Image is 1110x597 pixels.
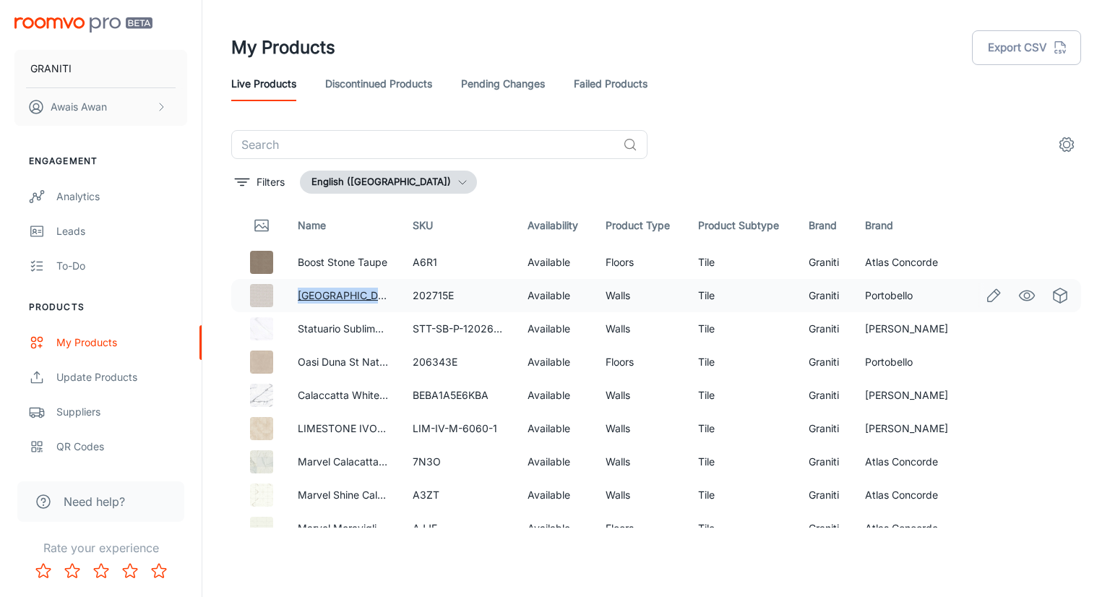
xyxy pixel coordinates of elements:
[401,312,516,345] td: STT-SB-P-120260-1
[594,205,687,246] th: Product Type
[797,279,853,312] td: Graniti
[594,379,687,412] td: Walls
[286,205,401,246] th: Name
[401,379,516,412] td: BEBA1A5E6KBA
[797,246,853,279] td: Graniti
[401,205,516,246] th: SKU
[64,493,125,510] span: Need help?
[687,205,797,246] th: Product Subtype
[853,512,966,545] td: Atlas Concorde
[257,174,285,190] p: Filters
[853,412,966,445] td: [PERSON_NAME]
[298,422,542,434] a: LIMESTONE IVORY COLOURED BODY PORCELAIN
[594,412,687,445] td: Walls
[14,17,152,33] img: Roomvo PRO Beta
[687,345,797,379] td: Tile
[797,445,853,478] td: Graniti
[298,289,401,301] a: [GEOGRAPHIC_DATA]
[401,279,516,312] td: 202715E
[516,205,594,246] th: Availability
[797,379,853,412] td: Graniti
[853,312,966,345] td: [PERSON_NAME]
[12,539,190,557] p: Rate your experience
[516,412,594,445] td: Available
[14,50,187,87] button: GRANITI
[56,189,187,205] div: Analytics
[687,379,797,412] td: Tile
[14,88,187,126] button: Awais Awan
[797,345,853,379] td: Graniti
[298,522,483,534] a: Marvel Meraviglia Calacatta Meraviglia
[594,345,687,379] td: Floors
[516,445,594,478] td: Available
[401,345,516,379] td: 206343E
[401,445,516,478] td: 7N3O
[116,557,145,585] button: Rate 4 star
[56,258,187,274] div: To-do
[594,279,687,312] td: Walls
[516,345,594,379] td: Available
[687,246,797,279] td: Tile
[594,312,687,345] td: Walls
[853,345,966,379] td: Portobello
[516,512,594,545] td: Available
[797,512,853,545] td: Graniti
[687,445,797,478] td: Tile
[461,66,545,101] a: Pending Changes
[594,246,687,279] td: Floors
[1052,130,1081,159] button: settings
[401,478,516,512] td: A3ZT
[574,66,647,101] a: Failed Products
[253,217,270,234] svg: Thumbnail
[300,171,477,194] button: English ([GEOGRAPHIC_DATA])
[58,557,87,585] button: Rate 2 star
[298,455,406,468] a: Marvel Calacatta Extra
[687,412,797,445] td: Tile
[401,412,516,445] td: LIM-IV-M-6060-1
[231,66,296,101] a: Live Products
[797,412,853,445] td: Graniti
[87,557,116,585] button: Rate 3 star
[231,130,617,159] input: Search
[51,99,107,115] p: Awais Awan
[298,356,416,368] a: Oasi Duna St Natural Ret
[853,279,966,312] td: Portobello
[56,335,187,351] div: My Products
[325,66,432,101] a: Discontinued Products
[516,478,594,512] td: Available
[972,30,1081,65] button: Export CSV
[298,256,387,268] a: Boost Stone Taupe
[853,478,966,512] td: Atlas Concorde
[298,322,474,335] a: Statuario Sublime ([PERSON_NAME])
[1015,283,1039,308] a: See in Visualizer
[594,512,687,545] td: Floors
[797,205,853,246] th: Brand
[687,478,797,512] td: Tile
[594,445,687,478] td: Walls
[30,61,72,77] p: GRANITI
[853,445,966,478] td: Atlas Concorde
[853,379,966,412] td: [PERSON_NAME]
[298,489,452,501] a: Marvel Shine Calacatta Prestigio
[516,379,594,412] td: Available
[516,312,594,345] td: Available
[687,279,797,312] td: Tile
[594,478,687,512] td: Walls
[797,312,853,345] td: Graniti
[401,246,516,279] td: A6R1
[56,223,187,239] div: Leads
[981,283,1006,308] a: Edit
[231,171,288,194] button: filter
[401,512,516,545] td: AJJF
[516,246,594,279] td: Available
[298,389,452,401] a: Calaccatta White Sintered Stone
[56,439,187,455] div: QR Codes
[56,369,187,385] div: Update Products
[853,205,966,246] th: Brand
[1048,283,1072,308] a: See in Virtual Samples
[797,478,853,512] td: Graniti
[231,35,335,61] h1: My Products
[687,512,797,545] td: Tile
[56,404,187,420] div: Suppliers
[516,279,594,312] td: Available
